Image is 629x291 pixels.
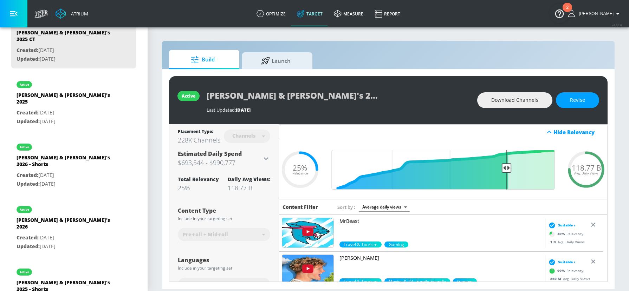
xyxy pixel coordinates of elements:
h3: $693,544 - $990,777 [178,158,262,167]
span: Travel & Tourism [339,278,382,284]
span: Created: [17,234,38,241]
span: Updated: [17,243,40,250]
p: [DATE] [17,108,115,117]
p: [DATE] [17,233,115,242]
div: Avg. Daily Views [547,276,590,282]
button: Revise [556,92,599,108]
span: Movies & TV - Family-Friendly [384,278,450,284]
div: active[PERSON_NAME] & [PERSON_NAME]'s 2026 - ShortsCreated:[DATE]Updated:[DATE] [11,137,136,193]
div: Suitable › [547,259,575,266]
div: 30.0% [384,242,408,247]
span: Created: [17,109,38,116]
div: active[PERSON_NAME] & [PERSON_NAME]'s 2026Created:[DATE]Updated:[DATE] [11,199,136,256]
div: active [20,83,29,86]
div: active [20,270,29,274]
div: [PERSON_NAME] & [PERSON_NAME]'s 2026 [17,217,115,233]
div: 228K Channels [178,136,220,144]
div: [PERSON_NAME] & [PERSON_NAME]'s 2026 - Shorts [17,154,115,171]
div: Relevancy [547,266,583,276]
div: Relevancy [547,229,583,239]
span: [DATE] [236,107,251,113]
button: Open Resource Center, 2 new notifications [550,4,569,23]
span: Estimated Daily Spend [178,150,242,158]
span: Suitable › [558,223,575,228]
span: 118.77 B [572,164,601,172]
span: Updated: [17,180,40,187]
span: 1 B [550,239,558,244]
p: [DATE] [17,242,115,251]
span: 860 M [550,276,563,281]
p: [DATE] [17,46,115,55]
img: UUX6OQ3DkcsbYNE6H8uQQuVA [282,218,333,247]
div: 25% [178,184,219,192]
span: Launch [249,52,303,69]
span: Travel & Tourism [339,242,382,247]
span: Sort by [337,204,355,210]
div: Total Relevancy [178,176,219,183]
p: [DATE] [17,180,115,189]
div: [PERSON_NAME] & [PERSON_NAME]'s 2025 CTCreated:[DATE]Updated:[DATE] [11,12,136,68]
a: Target [291,1,328,26]
div: active [20,145,29,149]
span: English [183,281,201,288]
span: Download Channels [491,96,538,105]
a: Report [369,1,406,26]
div: Channels [229,133,259,139]
button: Download Channels [477,92,552,108]
span: 99 % [557,268,566,273]
a: Atrium [56,8,88,19]
span: 30 % [557,231,566,237]
img: UUnmGIkw-KdI0W5siakKPKog [282,255,333,284]
div: Daily Avg Views: [228,176,270,183]
span: Suitable › [558,259,575,265]
div: Average daily views [359,202,410,212]
span: Pre-roll + Mid-roll [183,231,228,238]
p: [DATE] [17,171,115,180]
div: 30.0% [339,242,382,247]
div: active [182,93,195,99]
span: Updated: [17,118,40,125]
p: MrBeast [339,218,542,225]
div: 25.0% [453,278,477,284]
div: Suitable › [547,222,575,229]
a: measure [328,1,369,26]
span: Avg. Daily Views [574,171,598,175]
div: Languages [178,257,270,263]
p: [DATE] [17,117,115,126]
a: MrBeast [339,218,542,242]
div: active[PERSON_NAME] & [PERSON_NAME]'s 2025Created:[DATE]Updated:[DATE] [11,74,136,131]
span: 25% [293,164,307,172]
a: optimize [251,1,291,26]
span: Gaming [453,278,477,284]
span: Gaming [384,242,408,247]
div: 50.0% [384,278,450,284]
button: [PERSON_NAME] [568,9,622,18]
div: Hide Relevancy [553,128,603,135]
div: Placement Type: [178,128,220,136]
span: login as: rachel.berman@zefr.com [576,11,614,16]
span: Build [176,51,229,68]
div: 118.77 B [228,184,270,192]
div: 99.0% [339,278,382,284]
div: Atrium [68,11,88,17]
span: Created: [17,47,38,53]
p: [PERSON_NAME] [339,254,542,262]
span: Created: [17,172,38,178]
div: Include in your targeting set [178,266,270,270]
span: Updated: [17,55,40,62]
div: [PERSON_NAME] & [PERSON_NAME]'s 2025 [17,92,115,108]
div: Include in your targeting set [178,217,270,221]
a: [PERSON_NAME] [339,254,542,278]
input: Final Threshold [328,150,558,190]
span: Revise [570,96,585,105]
div: Content Type [178,208,270,213]
div: Avg. Daily Views [547,239,585,245]
h6: Content Filter [283,204,318,210]
div: Hide Relevancy [279,124,608,140]
span: Relevance [292,171,308,175]
p: [DATE] [17,55,115,64]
